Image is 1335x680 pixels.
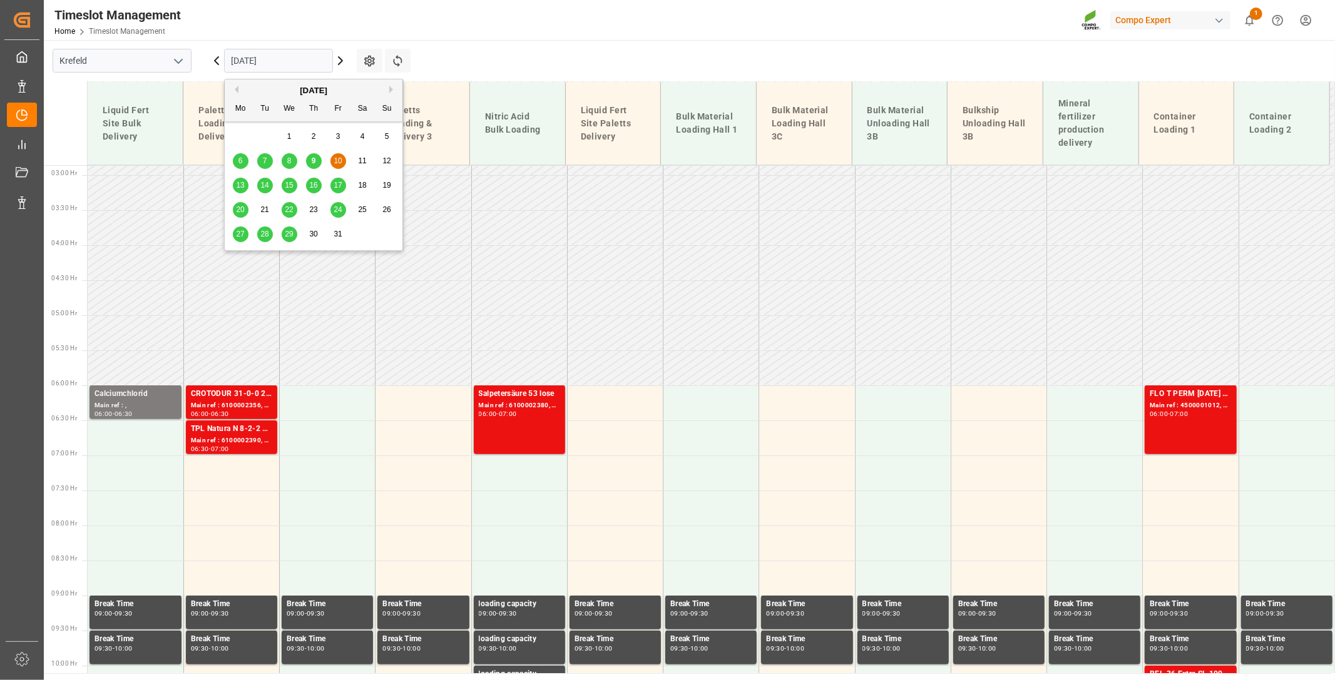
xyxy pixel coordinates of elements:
[287,633,368,646] div: Break Time
[379,153,395,169] div: Choose Sunday, October 12th, 2025
[1150,646,1168,651] div: 09:30
[113,411,115,417] div: -
[209,611,211,616] div: -
[260,205,269,214] span: 21
[257,178,273,193] div: Choose Tuesday, October 14th, 2025
[51,485,77,492] span: 07:30 Hr
[880,646,882,651] div: -
[1150,388,1231,400] div: FLO T PERM [DATE] 25kg (x42) INT
[95,598,176,611] div: Break Time
[1149,105,1224,141] div: Container Loading 1
[1246,646,1264,651] div: 09:30
[98,99,173,148] div: Liquid Fert Site Bulk Delivery
[593,611,595,616] div: -
[209,646,211,651] div: -
[306,202,322,218] div: Choose Thursday, October 23rd, 2025
[862,611,881,616] div: 09:00
[191,598,272,611] div: Break Time
[305,611,307,616] div: -
[670,611,688,616] div: 09:00
[191,646,209,651] div: 09:30
[958,611,976,616] div: 09:00
[257,202,273,218] div: Choose Tuesday, October 21st, 2025
[95,611,113,616] div: 09:00
[236,230,244,238] span: 27
[191,400,272,411] div: Main ref : 6100002356, 2000001947
[688,646,690,651] div: -
[1054,646,1072,651] div: 09:30
[958,598,1040,611] div: Break Time
[576,99,651,148] div: Liquid Fert Site Paletts Delivery
[882,646,901,651] div: 10:00
[193,99,269,148] div: Paletts Loading & Delivery 1
[330,101,346,117] div: Fr
[287,132,292,141] span: 1
[382,611,401,616] div: 09:00
[401,646,402,651] div: -
[285,230,293,238] span: 29
[285,181,293,190] span: 15
[1246,633,1327,646] div: Break Time
[51,555,77,562] span: 08:30 Hr
[479,598,560,611] div: loading capacity
[309,230,317,238] span: 30
[1110,8,1235,32] button: Compo Expert
[1264,646,1266,651] div: -
[958,646,976,651] div: 09:30
[384,99,459,148] div: Paletts Loading & Delivery 3
[51,205,77,211] span: 03:30 Hr
[766,598,847,611] div: Break Time
[285,205,293,214] span: 22
[224,49,333,73] input: DD.MM.YYYY
[784,646,786,651] div: -
[95,411,113,417] div: 06:00
[307,611,325,616] div: 09:30
[382,205,391,214] span: 26
[355,202,371,218] div: Choose Saturday, October 25th, 2025
[382,156,391,165] span: 12
[575,633,656,646] div: Break Time
[225,84,402,97] div: [DATE]
[385,132,389,141] span: 5
[496,611,498,616] div: -
[355,153,371,169] div: Choose Saturday, October 11th, 2025
[95,388,176,400] div: Calciumchlorid
[168,51,187,71] button: open menu
[688,611,690,616] div: -
[307,646,325,651] div: 10:00
[233,178,248,193] div: Choose Monday, October 13th, 2025
[1235,6,1264,34] button: show 1 new notifications
[95,646,113,651] div: 09:30
[233,153,248,169] div: Choose Monday, October 6th, 2025
[1074,646,1092,651] div: 10:00
[51,310,77,317] span: 05:00 Hr
[358,205,366,214] span: 25
[690,611,708,616] div: 09:30
[496,411,498,417] div: -
[282,101,297,117] div: We
[306,129,322,145] div: Choose Thursday, October 2nd, 2025
[334,181,342,190] span: 17
[479,633,560,646] div: loading capacity
[575,611,593,616] div: 09:00
[95,633,176,646] div: Break Time
[766,633,847,646] div: Break Time
[330,178,346,193] div: Choose Friday, October 17th, 2025
[306,226,322,242] div: Choose Thursday, October 30th, 2025
[1072,646,1074,651] div: -
[499,646,517,651] div: 10:00
[260,181,269,190] span: 14
[211,611,229,616] div: 09:30
[1264,611,1266,616] div: -
[238,156,243,165] span: 6
[236,181,244,190] span: 13
[1150,598,1231,611] div: Break Time
[51,520,77,527] span: 08:00 Hr
[233,226,248,242] div: Choose Monday, October 27th, 2025
[209,446,211,452] div: -
[287,156,292,165] span: 8
[479,646,497,651] div: 09:30
[330,129,346,145] div: Choose Friday, October 3rd, 2025
[382,181,391,190] span: 19
[355,178,371,193] div: Choose Saturday, October 18th, 2025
